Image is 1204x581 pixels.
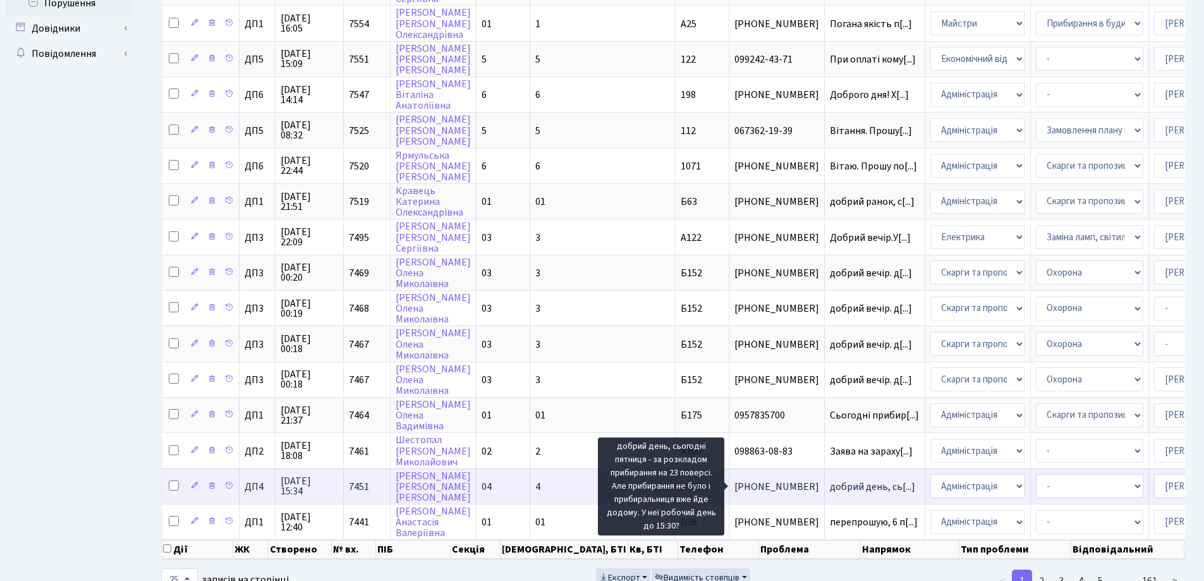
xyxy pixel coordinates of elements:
[830,515,918,529] span: перепрошую, 6 п[...]
[281,49,338,69] span: [DATE] 15:09
[245,126,270,136] span: ДП5
[349,159,369,173] span: 7520
[482,408,492,422] span: 01
[245,446,270,456] span: ДП2
[482,444,492,458] span: 02
[245,410,270,420] span: ДП1
[281,120,338,140] span: [DATE] 08:32
[535,52,540,66] span: 5
[830,338,912,352] span: добрий вечір. д[...]
[482,515,492,529] span: 01
[830,266,912,280] span: добрий вечір. д[...]
[734,90,819,100] span: [PHONE_NUMBER]
[396,220,471,255] a: [PERSON_NAME][PERSON_NAME]Сергіївна
[734,268,819,278] span: [PHONE_NUMBER]
[396,327,471,362] a: [PERSON_NAME]ОленаМиколаївна
[396,6,471,42] a: [PERSON_NAME][PERSON_NAME]Олександрівна
[482,195,492,209] span: 01
[482,159,487,173] span: 6
[830,124,912,138] span: Вітання. Прошу[...]
[269,540,332,559] th: Створено
[281,298,338,319] span: [DATE] 00:19
[759,540,861,559] th: Проблема
[349,266,369,280] span: 7469
[281,405,338,425] span: [DATE] 21:37
[281,192,338,212] span: [DATE] 21:51
[598,437,724,535] div: добрий день, сьогодні пятниця - за розкладом прибирання на 23 поверсі. Але прибирання не було і п...
[628,540,678,559] th: Кв, БТІ
[396,362,471,398] a: [PERSON_NAME]ОленаМиколаївна
[734,197,819,207] span: [PHONE_NUMBER]
[734,446,819,456] span: 098863-08-83
[830,231,911,245] span: Добрий вечір.У[...]
[482,338,492,352] span: 03
[535,124,540,138] span: 5
[245,268,270,278] span: ДП3
[6,16,133,41] a: Довідники
[281,512,338,532] span: [DATE] 12:40
[349,515,369,529] span: 7441
[396,255,471,291] a: [PERSON_NAME]ОленаМиколаївна
[734,339,819,350] span: [PHONE_NUMBER]
[332,540,376,559] th: № вх.
[482,52,487,66] span: 5
[959,540,1071,559] th: Тип проблеми
[830,159,917,173] span: Вітаю. Прошу по[...]
[535,88,540,102] span: 6
[681,231,702,245] span: А122
[349,17,369,31] span: 7554
[681,408,702,422] span: Б175
[734,482,819,492] span: [PHONE_NUMBER]
[482,17,492,31] span: 01
[281,441,338,461] span: [DATE] 18:08
[245,375,270,385] span: ДП3
[349,124,369,138] span: 7525
[734,410,819,420] span: 0957835700
[349,338,369,352] span: 7467
[681,373,702,387] span: Б152
[681,338,702,352] span: Б152
[681,52,696,66] span: 122
[681,302,702,315] span: Б152
[482,124,487,138] span: 5
[482,88,487,102] span: 6
[281,262,338,283] span: [DATE] 00:20
[245,233,270,243] span: ДП3
[396,505,471,540] a: [PERSON_NAME]АнастасіяВалеріївна
[245,90,270,100] span: ДП6
[535,231,540,245] span: 3
[281,227,338,247] span: [DATE] 22:09
[734,517,819,527] span: [PHONE_NUMBER]
[245,197,270,207] span: ДП1
[6,41,133,66] a: Повідомлення
[482,302,492,315] span: 03
[681,17,696,31] span: А25
[349,480,369,494] span: 7451
[349,373,369,387] span: 7467
[396,113,471,149] a: [PERSON_NAME][PERSON_NAME][PERSON_NAME]
[376,540,451,559] th: ПІБ
[396,77,471,113] a: [PERSON_NAME]ВіталінаАнатоліївна
[830,444,913,458] span: Заява на зараху[...]
[451,540,501,559] th: Секція
[396,398,471,433] a: [PERSON_NAME]ОленаВадимівна
[396,291,471,326] a: [PERSON_NAME]ОленаМиколаївна
[482,373,492,387] span: 03
[830,195,915,209] span: добрий ранок, с[...]
[734,375,819,385] span: [PHONE_NUMBER]
[830,17,912,31] span: Погана якість п[...]
[830,302,912,315] span: добрий вечір. д[...]
[349,88,369,102] span: 7547
[830,52,916,66] span: При оплаті кому[...]
[245,339,270,350] span: ДП3
[349,444,369,458] span: 7461
[281,476,338,496] span: [DATE] 15:34
[734,19,819,29] span: [PHONE_NUMBER]
[281,334,338,354] span: [DATE] 00:18
[535,17,540,31] span: 1
[535,195,545,209] span: 01
[734,54,819,64] span: 099242-43-71
[281,369,338,389] span: [DATE] 00:18
[245,54,270,64] span: ДП5
[681,88,696,102] span: 198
